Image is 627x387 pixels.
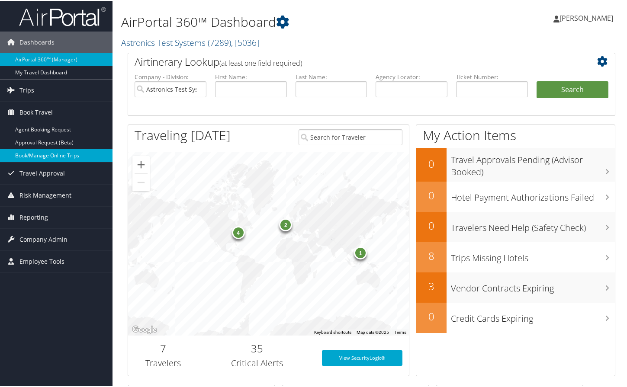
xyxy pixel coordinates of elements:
h2: 0 [416,308,447,323]
a: 3Vendor Contracts Expiring [416,272,615,302]
button: Keyboard shortcuts [314,329,351,335]
h3: Travelers [135,356,192,368]
a: Astronics Test Systems [121,36,259,48]
h1: AirPortal 360™ Dashboard [121,12,455,30]
h1: My Action Items [416,125,615,144]
h3: Trips Missing Hotels [451,247,615,263]
a: 0Credit Cards Expiring [416,302,615,332]
h3: Hotel Payment Authorizations Failed [451,186,615,203]
h2: 0 [416,217,447,232]
img: Google [130,323,159,335]
a: [PERSON_NAME] [553,4,622,30]
label: Ticket Number: [456,72,528,80]
img: airportal-logo.png [19,6,106,26]
h3: Critical Alerts [205,356,309,368]
label: Last Name: [296,72,367,80]
input: Search for Traveler [299,128,402,144]
button: Search [537,80,608,98]
a: Terms (opens in new tab) [394,329,406,334]
span: Book Travel [19,101,53,122]
h2: Airtinerary Lookup [135,54,568,68]
h2: 8 [416,248,447,262]
span: Travel Approval [19,162,65,183]
span: Trips [19,79,34,100]
h2: 3 [416,278,447,293]
a: 0Travel Approvals Pending (Advisor Booked) [416,147,615,180]
span: (at least one field required) [219,58,302,67]
span: Reporting [19,206,48,227]
div: 4 [232,225,244,238]
span: Risk Management [19,184,71,205]
span: Map data ©2025 [357,329,389,334]
label: Company - Division: [135,72,206,80]
h3: Travel Approvals Pending (Advisor Booked) [451,149,615,177]
label: First Name: [215,72,287,80]
h2: 0 [416,187,447,202]
div: 2 [279,217,292,230]
a: 0Hotel Payment Authorizations Failed [416,181,615,211]
h3: Vendor Contracts Expiring [451,277,615,294]
span: ( 7289 ) [208,36,231,48]
button: Zoom out [132,173,150,190]
div: 1 [354,246,367,259]
a: 8Trips Missing Hotels [416,241,615,272]
h3: Travelers Need Help (Safety Check) [451,217,615,233]
a: 0Travelers Need Help (Safety Check) [416,211,615,241]
button: Zoom in [132,155,150,173]
span: [PERSON_NAME] [559,13,613,22]
a: Open this area in Google Maps (opens a new window) [130,323,159,335]
h3: Credit Cards Expiring [451,307,615,324]
label: Agency Locator: [376,72,447,80]
span: Company Admin [19,228,68,249]
h1: Traveling [DATE] [135,125,231,144]
span: , [ 5036 ] [231,36,259,48]
h2: 0 [416,156,447,170]
span: Employee Tools [19,250,64,272]
h2: 35 [205,340,309,355]
a: View SecurityLogic® [322,349,402,365]
span: Dashboards [19,31,55,52]
h2: 7 [135,340,192,355]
